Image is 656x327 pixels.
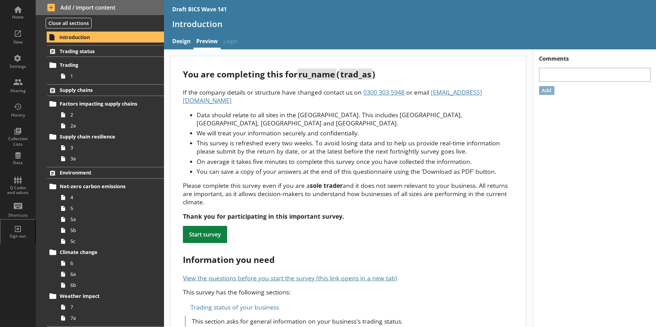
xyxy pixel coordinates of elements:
[197,167,514,175] li: You can save a copy of your answers at the end of this questionnaire using the ‘Download as PDF’ ...
[47,98,164,109] a: Factors impacting supply chains
[197,129,514,137] li: We will treat your information securely and confidentially.
[183,212,344,220] strong: Thank you for participating in this important survey.
[60,293,144,299] span: Weather impact
[58,269,164,280] a: 6a
[58,313,164,324] a: 7a
[58,71,164,82] a: 1
[50,98,164,131] li: Factors impacting supply chains22a
[47,32,164,43] a: Introduction
[58,203,164,214] a: 5
[70,216,147,222] span: 5a
[36,167,164,324] li: EnvironmentNet-zero carbon emissions455a5b5cClimate change66a6bWeather impact77a
[47,291,164,302] a: Weather impact
[70,271,147,277] span: 6a
[58,236,164,247] a: 5c
[70,205,147,211] span: 5
[6,185,30,195] div: Q Codes and values
[172,19,648,29] h1: Introduction
[70,122,147,129] span: 2a
[183,254,514,265] div: Information you need
[6,39,30,45] div: View
[169,35,194,49] a: Design
[58,120,164,131] a: 2a
[47,84,164,96] a: Supply chains
[310,181,343,190] strong: sole trader
[183,288,514,296] p: This survey has the following sections:
[47,181,164,192] a: Net-zero carbon emissions
[58,258,164,269] a: 6
[60,48,144,54] span: Trading status
[70,227,147,233] span: 5b
[70,238,147,244] span: 5c
[70,144,147,151] span: 3
[6,88,30,94] div: Sharing
[6,233,30,239] div: Sign out
[47,45,164,57] a: Trading status
[297,69,336,80] span: ru_name
[50,291,164,324] li: Weather impact77a
[46,18,92,28] button: Close all sections
[6,136,30,147] div: Collection Lists
[70,282,147,288] span: 6b
[60,249,144,255] span: Climate change
[363,88,405,96] span: 0300 303 5948
[58,214,164,225] a: 5a
[47,167,164,179] a: Environment
[50,247,164,291] li: Climate change66a6b
[339,69,372,80] span: trad_as
[60,169,144,176] span: Environment
[58,192,164,203] a: 4
[197,111,514,127] li: Data should relate to all sites in the [GEOGRAPHIC_DATA]. This includes [GEOGRAPHIC_DATA], [GEOGR...
[60,87,144,93] span: Supply chains
[183,226,227,243] div: Start survey
[70,315,147,321] span: 7a
[6,14,30,20] div: Home
[58,280,164,291] a: 6b
[172,5,227,13] div: Draft BICS Wave 141
[60,62,144,68] span: Trading
[192,317,514,325] p: This section asks for general information on your business's trading status.
[50,131,164,164] li: Supply chain resilience33a
[70,111,147,118] span: 2
[60,133,144,140] span: Supply chain resilience
[58,142,164,153] a: 3
[70,304,147,310] span: 7
[47,247,164,258] a: Climate change
[70,155,147,162] span: 3a
[59,34,144,40] span: Introduction
[6,64,30,69] div: Settings
[36,84,164,164] li: Supply chainsFactors impacting supply chains22aSupply chain resilience33a
[183,88,482,105] span: [EMAIL_ADDRESS][DOMAIN_NAME]
[58,302,164,313] a: 7
[197,139,514,155] li: This survey is refreshed every two weeks. To avoid losing data and to help us provide real-time i...
[58,109,164,120] a: 2
[47,131,164,142] a: Supply chain resilience
[197,157,514,166] li: On average it takes five minutes to complete this survey once you have collected the information.
[221,35,240,49] span: Logic
[70,194,147,201] span: 4
[70,260,147,266] span: 6
[183,302,514,313] div: Trading status of your business
[60,100,144,107] span: Factors impacting supply chains
[50,60,164,82] li: Trading1
[47,60,164,71] a: Trading
[36,45,164,81] li: Trading statusTrading1
[50,181,164,247] li: Net-zero carbon emissions455a5b5c
[194,35,221,49] a: Preview
[58,225,164,236] a: 5b
[6,112,30,118] div: History
[183,69,514,80] div: You are completing this for ( )
[47,4,153,11] span: Add / import content
[6,213,30,218] div: Shortcuts
[183,181,514,206] p: Please complete this survey even if you are a and it does not seem relevant to your business. All...
[58,153,164,164] a: 3a
[60,183,144,190] span: Net-zero carbon emissions
[183,274,397,282] a: View the questions before you start the survey (this link opens in a new tab)
[6,160,30,166] div: Data
[70,73,147,79] span: 1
